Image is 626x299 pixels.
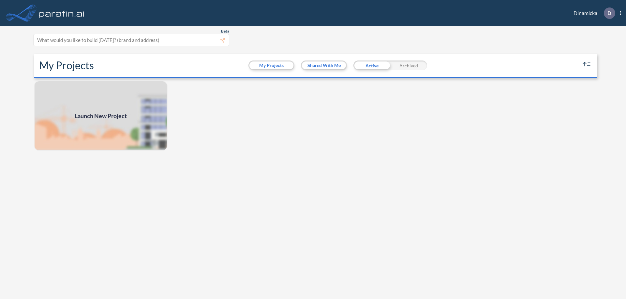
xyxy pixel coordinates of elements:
[390,61,427,70] div: Archived
[34,81,168,151] img: add
[75,112,127,120] span: Launch New Project
[221,29,229,34] span: Beta
[34,81,168,151] a: Launch New Project
[249,61,293,69] button: My Projects
[353,61,390,70] div: Active
[582,60,592,71] button: sort
[39,59,94,72] h2: My Projects
[564,7,621,19] div: Dinamicka
[607,10,611,16] p: D
[302,61,346,69] button: Shared With Me
[37,7,86,20] img: logo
